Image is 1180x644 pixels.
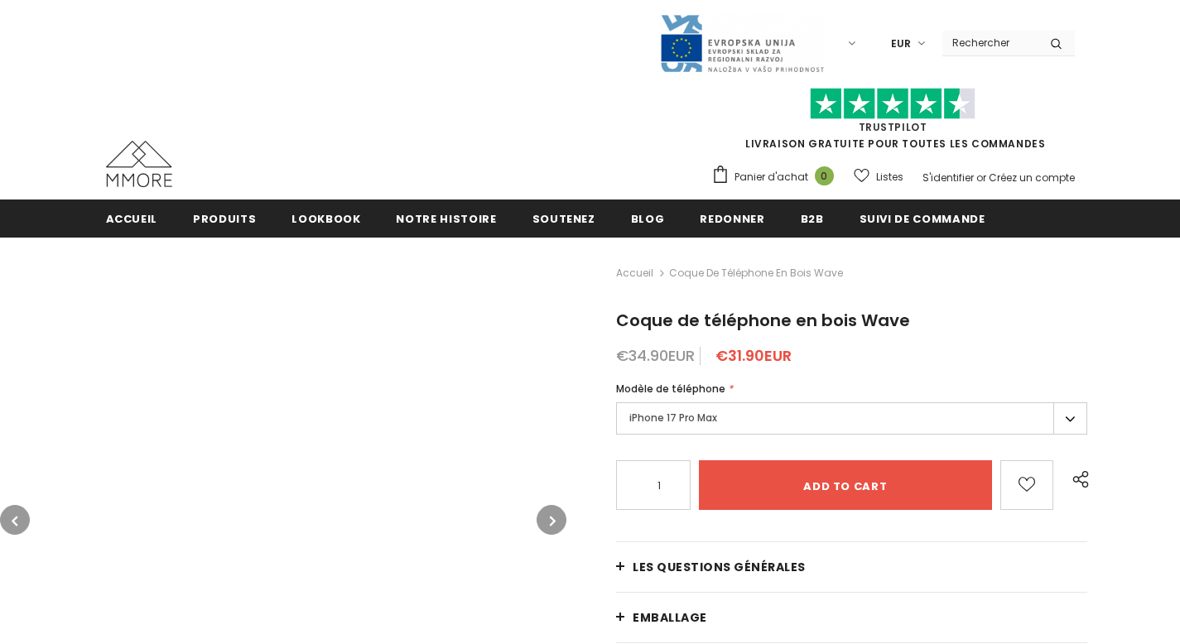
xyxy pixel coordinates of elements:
label: iPhone 17 Pro Max [616,402,1087,435]
span: B2B [801,211,824,227]
span: Coque de téléphone en bois Wave [616,309,910,332]
a: Accueil [106,199,158,237]
a: Les questions générales [616,542,1087,592]
a: Redonner [700,199,764,237]
span: EMBALLAGE [633,609,707,626]
a: Créez un compte [989,171,1075,185]
span: Notre histoire [396,211,496,227]
span: Lookbook [291,211,360,227]
a: TrustPilot [859,120,927,134]
img: Cas MMORE [106,141,172,187]
a: S'identifier [922,171,974,185]
span: Coque de téléphone en bois Wave [669,263,843,283]
span: Modèle de téléphone [616,382,725,396]
span: EUR [891,36,911,52]
input: Add to cart [699,460,992,510]
span: Panier d'achat [734,169,808,185]
a: EMBALLAGE [616,593,1087,642]
a: Lookbook [291,199,360,237]
span: Blog [631,211,665,227]
span: Redonner [700,211,764,227]
a: Notre histoire [396,199,496,237]
a: Blog [631,199,665,237]
a: Suivi de commande [860,199,985,237]
span: Produits [193,211,256,227]
span: €34.90EUR [616,345,695,366]
span: soutenez [532,211,595,227]
span: Les questions générales [633,559,806,575]
a: Javni Razpis [659,36,825,50]
span: or [976,171,986,185]
img: Faites confiance aux étoiles pilotes [810,88,975,120]
a: Accueil [616,263,653,283]
a: soutenez [532,199,595,237]
span: Accueil [106,211,158,227]
span: Suivi de commande [860,211,985,227]
a: Produits [193,199,256,237]
a: Panier d'achat 0 [711,165,842,190]
span: €31.90EUR [715,345,792,366]
a: B2B [801,199,824,237]
span: LIVRAISON GRATUITE POUR TOUTES LES COMMANDES [711,95,1075,151]
img: Javni Razpis [659,13,825,74]
a: Listes [854,162,903,191]
input: Search Site [942,31,1038,55]
span: 0 [815,166,834,185]
span: Listes [876,169,903,185]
